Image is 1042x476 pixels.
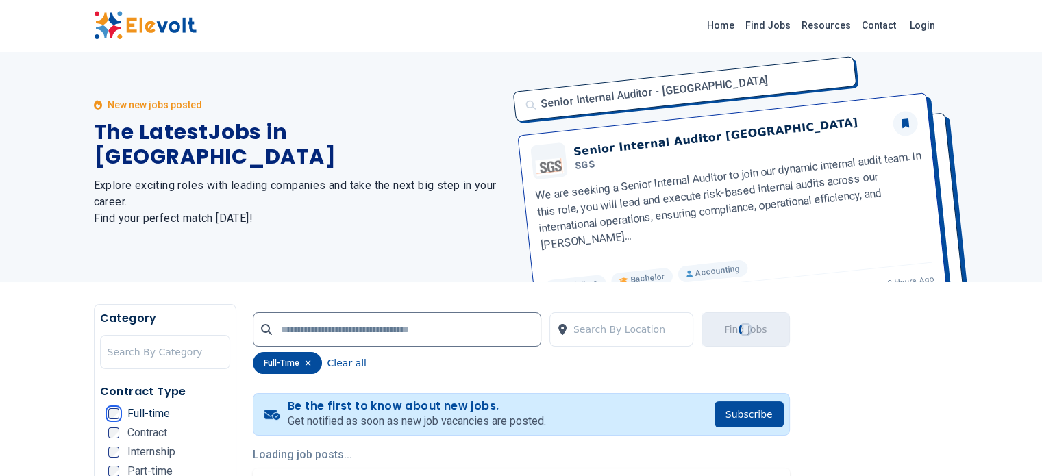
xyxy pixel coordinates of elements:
button: Find JobsLoading... [702,312,789,347]
a: Login [902,12,943,39]
a: Contact [856,14,902,36]
h1: The Latest Jobs in [GEOGRAPHIC_DATA] [94,120,505,169]
div: full-time [253,352,322,374]
span: Contract [127,427,167,438]
iframe: Chat Widget [973,410,1042,476]
input: Full-time [108,408,119,419]
div: Loading... [736,320,756,339]
h2: Explore exciting roles with leading companies and take the next big step in your career. Find you... [94,177,505,227]
p: New new jobs posted [108,98,202,112]
p: Get notified as soon as new job vacancies are posted. [288,413,546,429]
p: Loading job posts... [253,447,790,463]
a: Home [702,14,740,36]
button: Subscribe [715,401,784,427]
button: Clear all [327,352,367,374]
span: Internship [127,447,175,458]
h5: Contract Type [100,384,230,400]
input: Internship [108,447,119,458]
a: Resources [796,14,856,36]
input: Contract [108,427,119,438]
img: Elevolt [94,11,197,40]
a: Find Jobs [740,14,796,36]
h4: Be the first to know about new jobs. [288,399,546,413]
span: Full-time [127,408,170,419]
h5: Category [100,310,230,327]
